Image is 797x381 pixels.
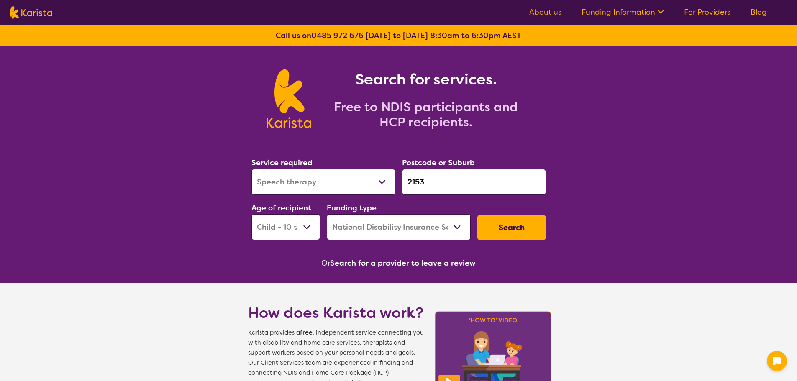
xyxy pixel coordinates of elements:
label: Service required [251,158,313,168]
img: Karista logo [267,69,311,128]
button: Search for a provider to leave a review [330,257,476,269]
input: Type [402,169,546,195]
label: Funding type [327,203,377,213]
a: For Providers [684,7,730,17]
a: About us [529,7,561,17]
a: 0485 972 676 [311,31,364,41]
h1: Search for services. [321,69,530,89]
b: Call us on [DATE] to [DATE] 8:30am to 6:30pm AEST [276,31,521,41]
a: Funding Information [582,7,664,17]
button: Search [477,215,546,240]
b: free [300,329,313,337]
span: Or [321,257,330,269]
label: Age of recipient [251,203,311,213]
h1: How does Karista work? [248,303,424,323]
img: Karista logo [10,6,52,19]
h2: Free to NDIS participants and HCP recipients. [321,100,530,130]
label: Postcode or Suburb [402,158,475,168]
a: Blog [751,7,767,17]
